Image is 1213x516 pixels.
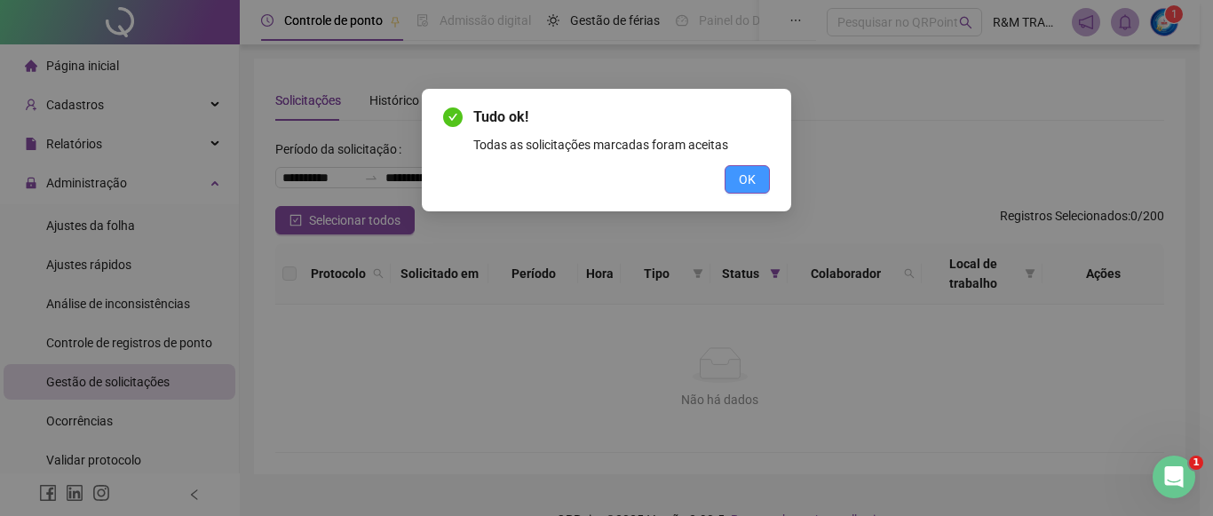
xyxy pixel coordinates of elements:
span: Tudo ok! [473,107,770,128]
div: Todas as solicitações marcadas foram aceitas [473,135,770,155]
span: OK [739,170,756,189]
iframe: Intercom live chat [1153,456,1195,498]
span: 1 [1189,456,1203,470]
span: check-circle [443,107,463,127]
button: OK [725,165,770,194]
